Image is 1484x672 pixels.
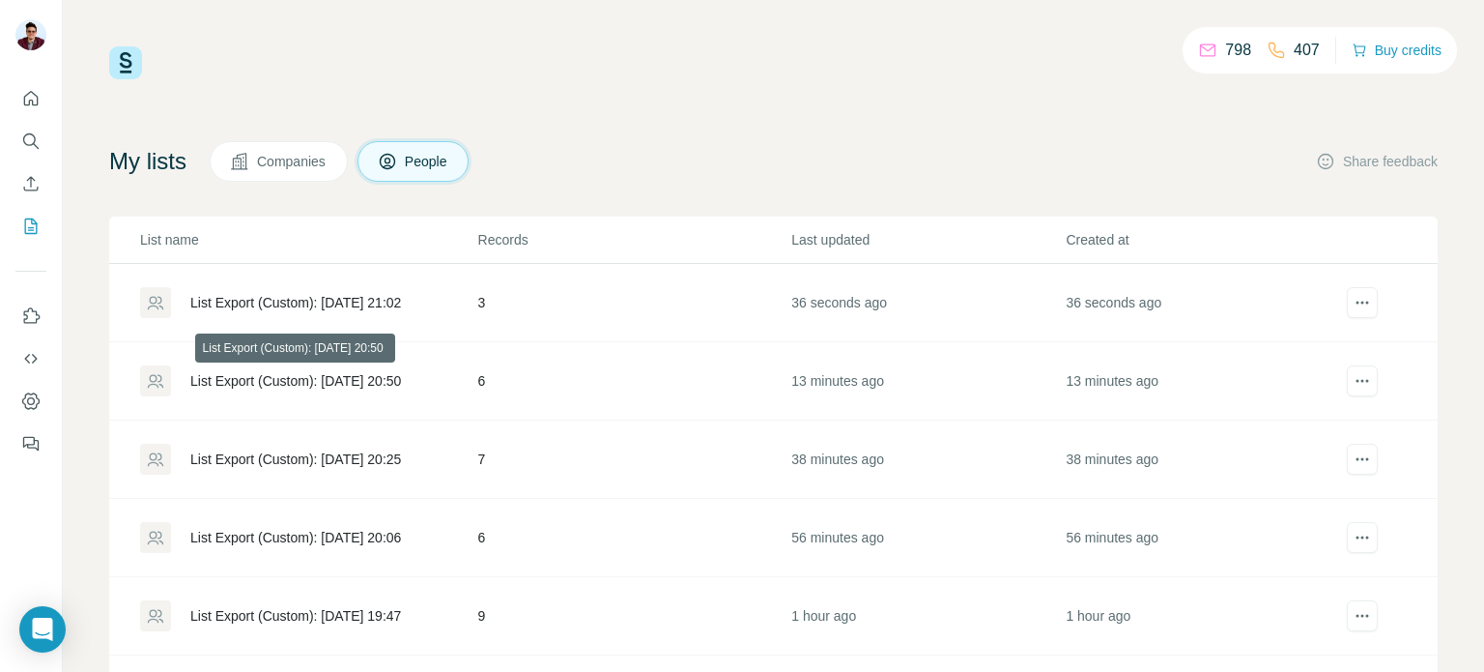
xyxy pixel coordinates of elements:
[15,124,46,159] button: Search
[1347,287,1378,318] button: actions
[477,577,791,656] td: 9
[1294,39,1320,62] p: 407
[790,499,1065,577] td: 56 minutes ago
[1352,37,1441,64] button: Buy credits
[190,450,401,469] div: List Export (Custom): [DATE] 20:25
[790,577,1065,656] td: 1 hour ago
[1347,522,1378,553] button: actions
[477,264,791,342] td: 3
[15,81,46,116] button: Quick start
[790,421,1065,499] td: 38 minutes ago
[19,606,66,653] div: Open Intercom Messenger
[15,19,46,50] img: Avatar
[190,293,401,312] div: List Export (Custom): [DATE] 21:02
[190,606,401,626] div: List Export (Custom): [DATE] 19:47
[1065,577,1339,656] td: 1 hour ago
[109,46,142,79] img: Surfe Logo
[1347,600,1378,631] button: actions
[790,342,1065,421] td: 13 minutes ago
[15,426,46,461] button: Feedback
[15,299,46,334] button: Use Surfe on LinkedIn
[791,230,1064,249] p: Last updated
[190,371,401,391] div: List Export (Custom): [DATE] 20:50
[478,230,790,249] p: Records
[1066,230,1338,249] p: Created at
[15,341,46,376] button: Use Surfe API
[790,264,1065,342] td: 36 seconds ago
[15,166,46,201] button: Enrich CSV
[1347,365,1378,396] button: actions
[1065,421,1339,499] td: 38 minutes ago
[1065,499,1339,577] td: 56 minutes ago
[1065,264,1339,342] td: 36 seconds ago
[1316,152,1438,171] button: Share feedback
[190,528,401,547] div: List Export (Custom): [DATE] 20:06
[477,421,791,499] td: 7
[1347,444,1378,475] button: actions
[15,209,46,244] button: My lists
[140,230,476,249] p: List name
[477,342,791,421] td: 6
[109,146,186,177] h4: My lists
[405,152,449,171] span: People
[477,499,791,577] td: 6
[257,152,328,171] span: Companies
[1225,39,1251,62] p: 798
[15,384,46,419] button: Dashboard
[1065,342,1339,421] td: 13 minutes ago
